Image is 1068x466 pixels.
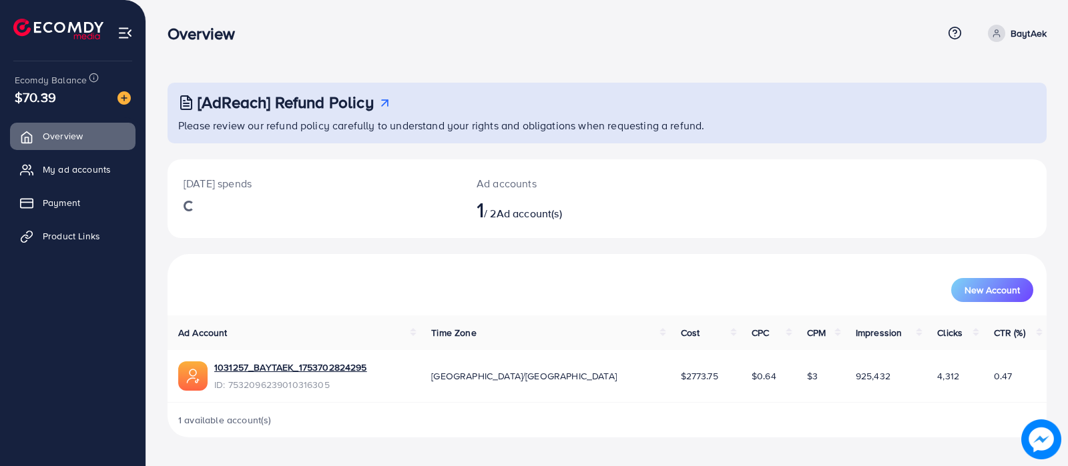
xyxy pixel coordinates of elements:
[15,73,87,87] span: Ecomdy Balance
[807,369,818,383] span: $3
[198,93,374,112] h3: [AdReach] Refund Policy
[214,378,367,391] span: ID: 7532096239010316305
[752,326,769,339] span: CPC
[477,197,664,222] h2: / 2
[43,129,83,143] span: Overview
[965,285,1020,295] span: New Account
[681,326,700,339] span: Cost
[477,175,664,191] p: Ad accounts
[10,156,136,183] a: My ad accounts
[178,361,208,391] img: ic-ads-acc.e4c84228.svg
[178,117,1039,133] p: Please review our refund policy carefully to understand your rights and obligations when requesti...
[1011,25,1047,41] p: BaytAek
[752,369,776,383] span: $0.64
[10,223,136,249] a: Product Links
[184,175,445,191] p: [DATE] spends
[431,369,617,383] span: [GEOGRAPHIC_DATA]/[GEOGRAPHIC_DATA]
[168,24,246,43] h3: Overview
[681,369,718,383] span: $2773.75
[43,196,80,209] span: Payment
[994,369,1013,383] span: 0.47
[1021,419,1061,459] img: image
[43,163,111,176] span: My ad accounts
[10,123,136,149] a: Overview
[117,91,131,105] img: image
[497,206,562,221] span: Ad account(s)
[983,25,1047,42] a: BaytAek
[214,361,367,374] a: 1031257_BAYTAEK_1753702824295
[10,189,136,216] a: Payment
[117,25,133,41] img: menu
[937,369,959,383] span: 4,312
[856,326,902,339] span: Impression
[937,326,963,339] span: Clicks
[431,326,476,339] span: Time Zone
[951,278,1033,302] button: New Account
[477,194,484,225] span: 1
[15,87,56,107] span: $70.39
[807,326,826,339] span: CPM
[43,229,100,243] span: Product Links
[178,413,272,427] span: 1 available account(s)
[994,326,1025,339] span: CTR (%)
[856,369,890,383] span: 925,432
[178,326,228,339] span: Ad Account
[13,19,103,39] img: logo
